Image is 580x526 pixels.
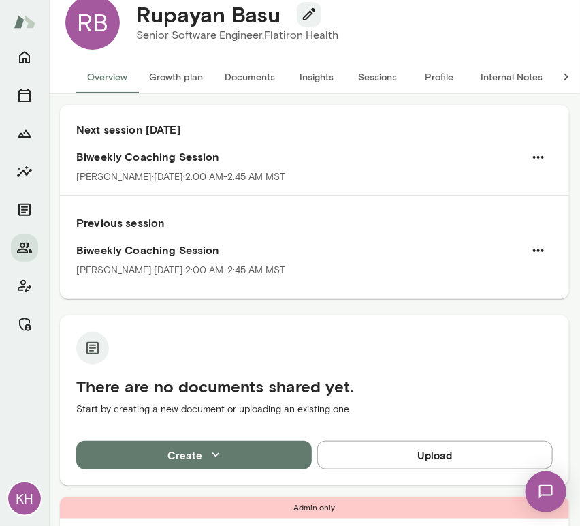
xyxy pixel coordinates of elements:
button: Insights [286,61,347,93]
img: Mento [14,9,35,35]
button: Sessions [347,61,408,93]
button: Sessions [11,82,38,109]
button: Documents [11,196,38,223]
p: Start by creating a new document or uploading an existing one. [76,403,553,416]
button: Create [76,441,312,469]
h6: Biweekly Coaching Session [76,242,553,258]
h6: Next session [DATE] [76,121,553,138]
button: Insights [11,158,38,185]
p: Senior Software Engineer, Flatiron Health [136,27,338,44]
button: Growth Plan [11,120,38,147]
div: KH [8,482,41,515]
h6: Biweekly Coaching Session [76,149,553,165]
button: Documents [214,61,286,93]
button: Members [11,234,38,262]
p: [PERSON_NAME] · [DATE] · 2:00 AM-2:45 AM MST [76,170,285,184]
button: Internal Notes [470,61,553,93]
button: Client app [11,273,38,300]
button: Home [11,44,38,71]
button: Overview [76,61,138,93]
h5: There are no documents shared yet. [76,375,553,397]
button: Upload [317,441,553,469]
button: Profile [408,61,470,93]
button: Growth plan [138,61,214,93]
p: [PERSON_NAME] · [DATE] · 2:00 AM-2:45 AM MST [76,264,285,277]
button: Manage [11,311,38,338]
h4: Rupayan Basu [136,1,280,27]
h6: Previous session [76,215,553,231]
div: Admin only [60,497,569,519]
